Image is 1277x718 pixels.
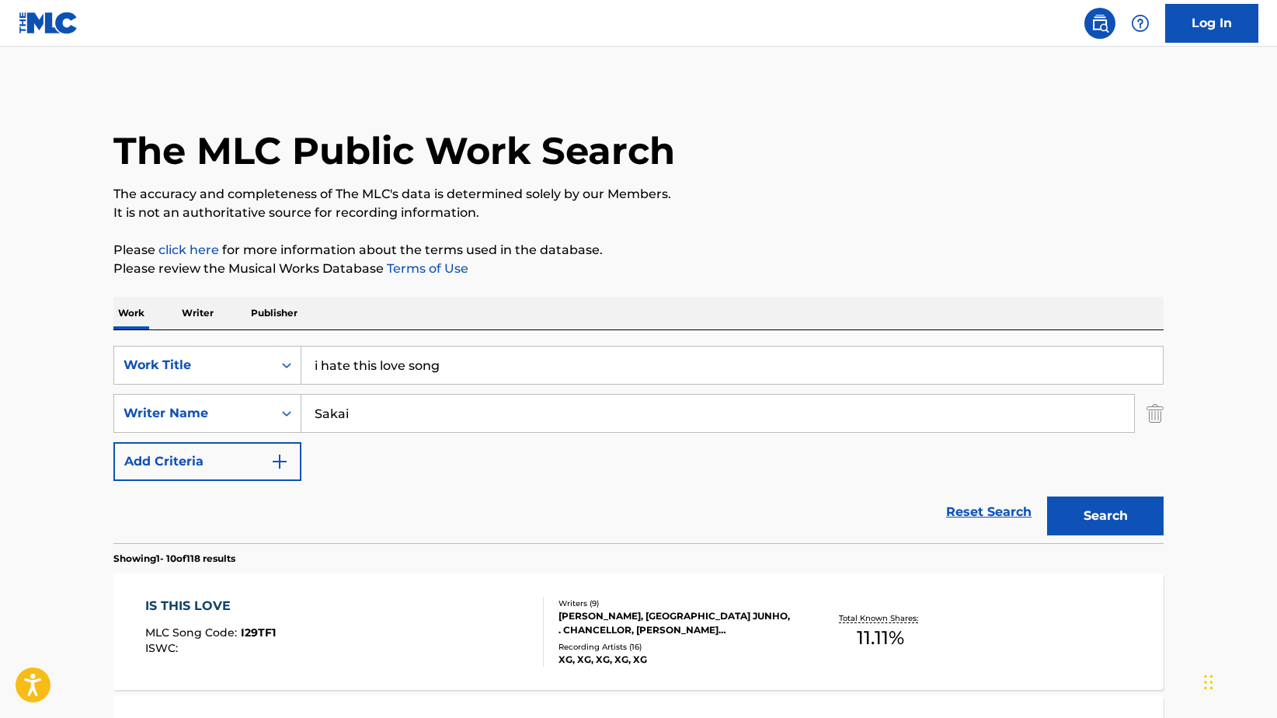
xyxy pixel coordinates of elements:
[241,626,276,640] span: I29TF1
[145,626,241,640] span: MLC Song Code :
[145,597,276,615] div: IS THIS LOVE
[145,641,182,655] span: ISWC :
[113,442,301,481] button: Add Criteria
[19,12,78,34] img: MLC Logo
[113,241,1164,260] p: Please for more information about the terms used in the database.
[1165,4,1258,43] a: Log In
[1204,659,1213,706] div: Drag
[113,204,1164,222] p: It is not an authoritative source for recording information.
[124,356,263,375] div: Work Title
[558,653,793,667] div: XG, XG, XG, XG, XG
[558,641,793,653] div: Recording Artists ( 16 )
[246,297,302,329] p: Publisher
[857,624,904,652] span: 11.11 %
[558,598,793,609] div: Writers ( 9 )
[113,185,1164,204] p: The accuracy and completeness of The MLC's data is determined solely by our Members.
[113,297,149,329] p: Work
[1091,14,1109,33] img: search
[384,261,468,276] a: Terms of Use
[270,452,289,471] img: 9d2ae6d4665cec9f34b9.svg
[1147,394,1164,433] img: Delete Criterion
[113,552,235,566] p: Showing 1 - 10 of 118 results
[113,573,1164,690] a: IS THIS LOVEMLC Song Code:I29TF1ISWC:Writers (9)[PERSON_NAME], [GEOGRAPHIC_DATA] JUNHO, . CHANCEL...
[158,242,219,257] a: click here
[938,495,1039,529] a: Reset Search
[124,404,263,423] div: Writer Name
[839,612,922,624] p: Total Known Shares:
[113,127,675,174] h1: The MLC Public Work Search
[1125,8,1156,39] div: Help
[1131,14,1150,33] img: help
[558,609,793,637] div: [PERSON_NAME], [GEOGRAPHIC_DATA] JUNHO, . CHANCELLOR, [PERSON_NAME] [PERSON_NAME], [PERSON_NAME],...
[1084,8,1115,39] a: Public Search
[113,260,1164,278] p: Please review the Musical Works Database
[113,346,1164,543] form: Search Form
[1047,497,1164,535] button: Search
[177,297,218,329] p: Writer
[1199,643,1277,718] iframe: Chat Widget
